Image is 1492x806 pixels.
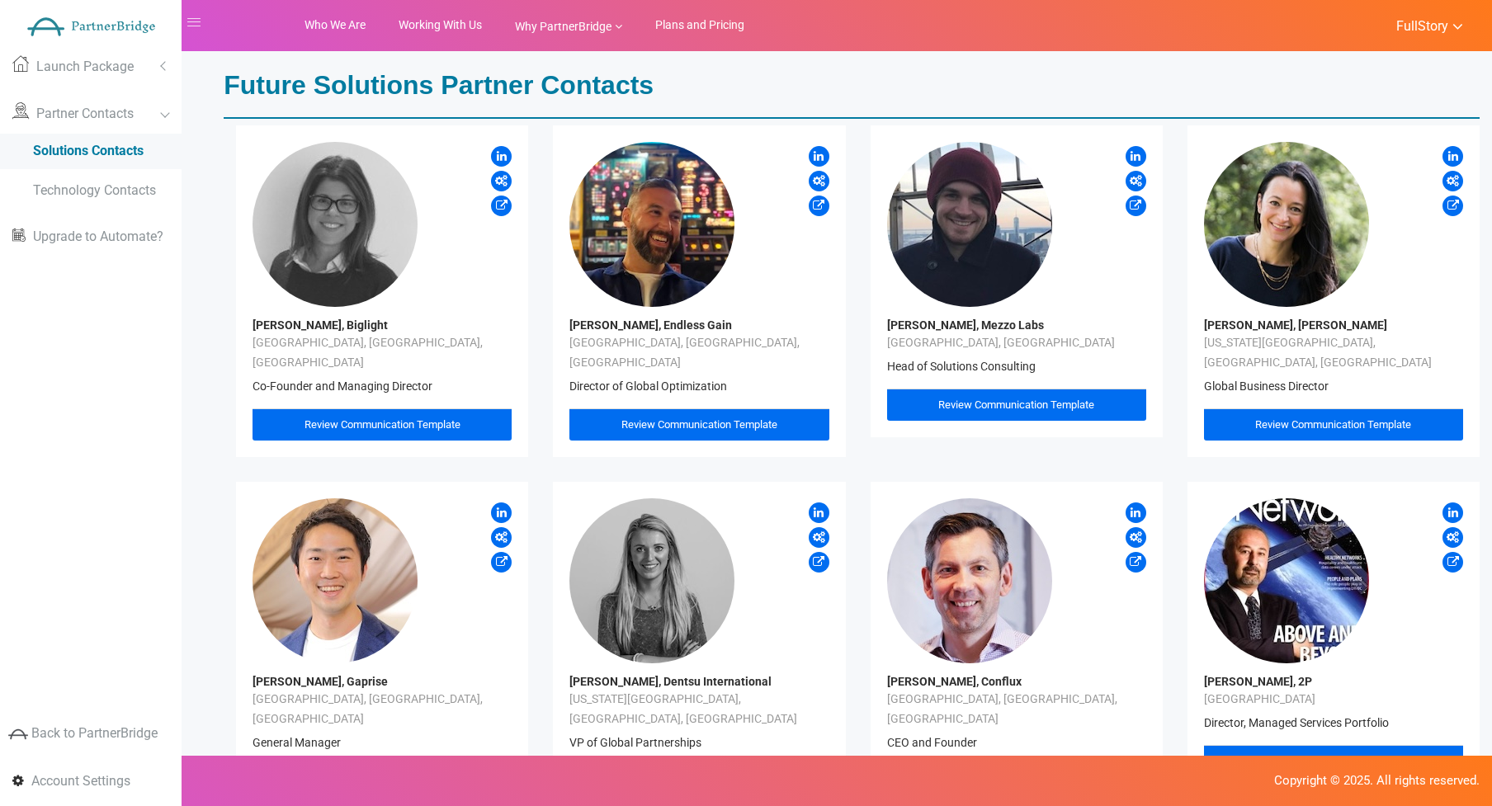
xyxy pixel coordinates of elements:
a: [PERSON_NAME], 2P [1204,675,1312,688]
p: [GEOGRAPHIC_DATA], [GEOGRAPHIC_DATA] [887,332,1146,352]
p: Director of Global Optimization [569,376,829,396]
span: Launch Package [36,59,134,74]
span: Review Communication Template [305,418,460,431]
a: [PERSON_NAME], Conflux [887,675,1022,688]
img: logo [569,142,734,307]
p: General Manager [253,733,512,752]
p: Global Business Director [1204,376,1463,396]
p: [GEOGRAPHIC_DATA] [1204,689,1463,709]
p: [GEOGRAPHIC_DATA], [GEOGRAPHIC_DATA], [GEOGRAPHIC_DATA] [253,689,512,728]
img: logo [253,142,418,307]
img: greyIcon.png [8,724,28,744]
span: Review Communication Template [938,398,1094,411]
a: Review Communication Template [253,408,512,441]
p: [GEOGRAPHIC_DATA], [GEOGRAPHIC_DATA], [GEOGRAPHIC_DATA] [569,332,829,372]
p: VP of Global Partnerships [569,733,829,752]
p: [GEOGRAPHIC_DATA], [GEOGRAPHIC_DATA], [GEOGRAPHIC_DATA] [887,689,1146,728]
span: Technology Contacts [33,182,156,198]
p: Copyright © 2025. All rights reserved. [12,772,1480,790]
span: Partner Contacts [36,106,134,121]
img: logo [1204,498,1369,663]
a: FullStory [1378,14,1463,36]
p: [US_STATE][GEOGRAPHIC_DATA], [GEOGRAPHIC_DATA], [GEOGRAPHIC_DATA] [569,689,829,728]
p: Head of Solutions Consulting [887,356,1146,376]
a: Review Communication Template [569,408,829,441]
a: [PERSON_NAME], Biglight [253,318,388,332]
img: logo [887,142,1052,307]
p: Director, Managed Services Portfolio [1204,713,1463,733]
p: [US_STATE][GEOGRAPHIC_DATA], [GEOGRAPHIC_DATA], [GEOGRAPHIC_DATA] [1204,332,1463,372]
p: CEO and Founder [887,733,1146,752]
img: logo [569,498,734,663]
span: Upgrade to Automate? [33,229,163,244]
img: logo [253,498,418,663]
a: [PERSON_NAME], Endless Gain [569,318,732,332]
a: Review Communication Template [1204,408,1463,441]
p: Co-Founder and Managing Director [253,376,512,396]
a: [PERSON_NAME], Mezzo Labs [887,318,1044,332]
a: Review Communication Template [1204,745,1463,778]
span: Review Communication Template [1255,418,1411,431]
a: [PERSON_NAME], [PERSON_NAME] [1204,318,1387,332]
a: [PERSON_NAME], Gaprise [253,675,388,688]
span: Solutions Contacts [33,143,144,158]
strong: Future Solutions Partner Contacts [224,70,654,100]
span: Review Communication Template [621,418,777,431]
a: [PERSON_NAME], Dentsu International [569,675,772,688]
img: logo [1204,142,1369,307]
span: Back to PartnerBridge [31,725,158,741]
a: Review Communication Template [887,389,1146,422]
span: Account Settings [31,773,130,789]
p: [GEOGRAPHIC_DATA], [GEOGRAPHIC_DATA], [GEOGRAPHIC_DATA] [253,332,512,372]
span: FullStory [1396,18,1448,35]
img: logo [887,498,1052,663]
